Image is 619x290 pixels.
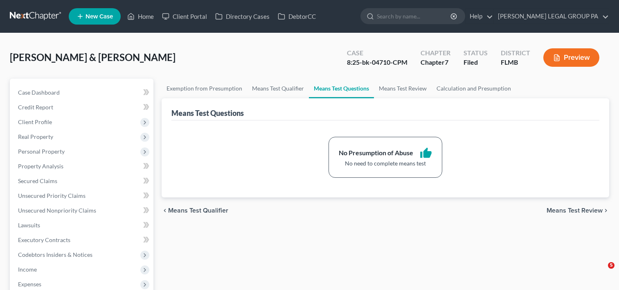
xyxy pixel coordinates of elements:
span: Client Profile [18,118,52,125]
a: Client Portal [158,9,211,24]
div: District [501,48,530,58]
span: Unsecured Nonpriority Claims [18,207,96,214]
a: Unsecured Priority Claims [11,188,153,203]
button: chevron_left Means Test Qualifier [162,207,228,214]
a: Home [123,9,158,24]
a: Property Analysis [11,159,153,174]
a: Exemption from Presumption [162,79,247,98]
span: Expenses [18,281,41,288]
span: Unsecured Priority Claims [18,192,86,199]
span: Means Test Review [547,207,603,214]
a: Help [466,9,493,24]
div: Case [347,48,407,58]
iframe: Intercom live chat [591,262,611,282]
a: Unsecured Nonpriority Claims [11,203,153,218]
div: No Presumption of Abuse [339,148,413,158]
i: chevron_left [162,207,168,214]
a: Calculation and Presumption [432,79,516,98]
span: Codebtors Insiders & Notices [18,251,92,258]
div: No need to complete means test [339,159,432,168]
a: Means Test Qualifier [247,79,309,98]
span: Means Test Qualifier [168,207,228,214]
a: [PERSON_NAME] LEGAL GROUP PA [494,9,609,24]
span: New Case [86,14,113,20]
a: Directory Cases [211,9,274,24]
a: Secured Claims [11,174,153,188]
span: 5 [608,262,614,269]
a: Case Dashboard [11,85,153,100]
div: FLMB [501,58,530,67]
a: Means Test Questions [309,79,374,98]
span: Income [18,266,37,273]
a: DebtorCC [274,9,320,24]
span: Secured Claims [18,177,57,184]
input: Search by name... [377,9,452,24]
span: 7 [445,58,448,66]
span: Property Analysis [18,163,63,170]
span: Personal Property [18,148,65,155]
div: Filed [464,58,488,67]
button: Preview [543,48,599,67]
a: Credit Report [11,100,153,115]
span: Case Dashboard [18,89,60,96]
div: Means Test Questions [171,108,244,118]
div: 8:25-bk-04710-CPM [347,58,407,67]
a: Executory Contracts [11,233,153,247]
a: Means Test Review [374,79,432,98]
a: Lawsuits [11,218,153,233]
span: Lawsuits [18,222,40,229]
span: Credit Report [18,104,53,111]
button: Means Test Review chevron_right [547,207,609,214]
span: Executory Contracts [18,236,70,243]
div: Status [464,48,488,58]
div: Chapter [421,58,450,67]
div: Chapter [421,48,450,58]
i: thumb_up [420,147,432,159]
i: chevron_right [603,207,609,214]
span: [PERSON_NAME] & [PERSON_NAME] [10,51,176,63]
span: Real Property [18,133,53,140]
